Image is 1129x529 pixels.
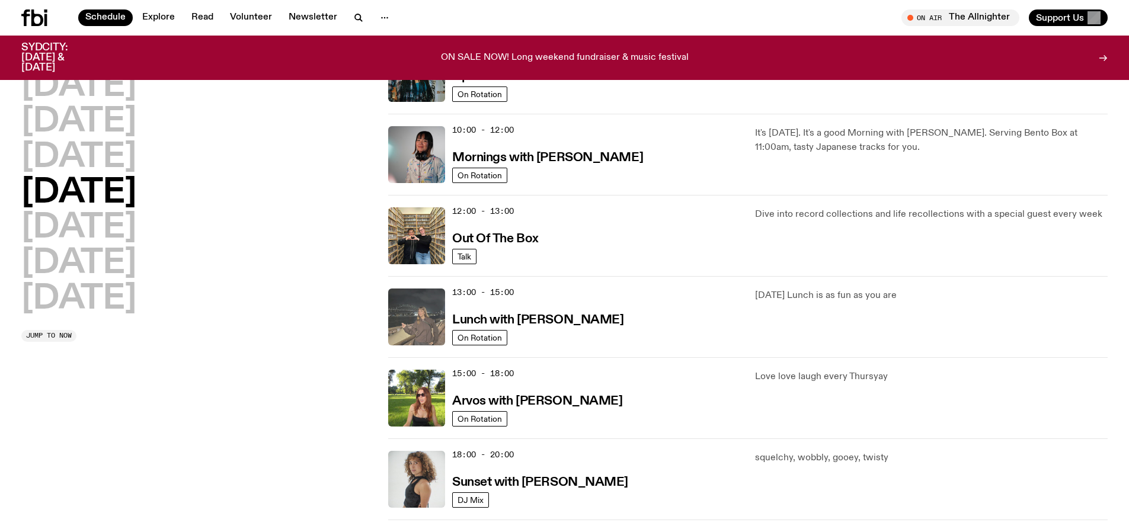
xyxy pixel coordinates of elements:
a: Sunset with [PERSON_NAME] [452,474,628,489]
span: Support Us [1036,12,1084,23]
a: On Rotation [452,86,507,102]
p: Love love laugh every Thursyay [755,370,1108,384]
a: Mornings with [PERSON_NAME] [452,149,643,164]
span: On Rotation [458,414,502,423]
img: Matt and Kate stand in the music library and make a heart shape with one hand each. [388,207,445,264]
h3: Out Of The Box [452,233,539,245]
a: On Rotation [452,168,507,183]
a: Read [184,9,220,26]
button: [DATE] [21,141,136,174]
p: [DATE] Lunch is as fun as you are [755,288,1108,303]
button: [DATE] [21,177,136,210]
button: [DATE] [21,247,136,280]
a: Talk [452,249,476,264]
img: Kana Frazer is smiling at the camera with her head tilted slightly to her left. She wears big bla... [388,126,445,183]
span: 13:00 - 15:00 [452,287,514,298]
span: 18:00 - 20:00 [452,449,514,460]
span: Talk [458,252,471,261]
a: Volunteer [223,9,279,26]
p: squelchy, wobbly, gooey, twisty [755,451,1108,465]
span: 15:00 - 18:00 [452,368,514,379]
h3: Sunset with [PERSON_NAME] [452,476,628,489]
button: Support Us [1029,9,1108,26]
span: 12:00 - 13:00 [452,206,514,217]
button: Jump to now [21,330,76,342]
a: Schedule [78,9,133,26]
a: DJ Mix [452,492,489,508]
button: [DATE] [21,211,136,245]
span: On Rotation [458,171,502,179]
span: On Rotation [458,333,502,342]
button: On AirThe Allnighter [901,9,1019,26]
h3: Lunch with [PERSON_NAME] [452,314,623,326]
button: [DATE] [21,105,136,139]
p: It's [DATE]. It's a good Morning with [PERSON_NAME]. Serving Bento Box at 11:00am, tasty Japanese... [755,126,1108,155]
span: DJ Mix [458,495,484,504]
a: Lunch with [PERSON_NAME] [452,312,623,326]
span: On Rotation [458,89,502,98]
p: Dive into record collections and life recollections with a special guest every week [755,207,1108,222]
button: [DATE] [21,283,136,316]
a: On Rotation [452,411,507,427]
span: Jump to now [26,332,72,339]
p: ON SALE NOW! Long weekend fundraiser & music festival [441,53,689,63]
img: Lizzie Bowles is sitting in a bright green field of grass, with dark sunglasses and a black top. ... [388,370,445,427]
button: [DATE] [21,70,136,103]
a: Arvos with [PERSON_NAME] [452,393,622,408]
img: Tangela looks past her left shoulder into the camera with an inquisitive look. She is wearing a s... [388,451,445,508]
h3: Mornings with [PERSON_NAME] [452,152,643,164]
a: Newsletter [282,9,344,26]
img: Izzy Page stands above looking down at Opera Bar. She poses in front of the Harbour Bridge in the... [388,288,445,345]
a: Out Of The Box [452,230,539,245]
span: 10:00 - 12:00 [452,124,514,136]
h3: Arvos with [PERSON_NAME] [452,395,622,408]
h3: SYDCITY: [DATE] & [DATE] [21,43,97,73]
a: On Rotation [452,330,507,345]
a: Explore [135,9,182,26]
